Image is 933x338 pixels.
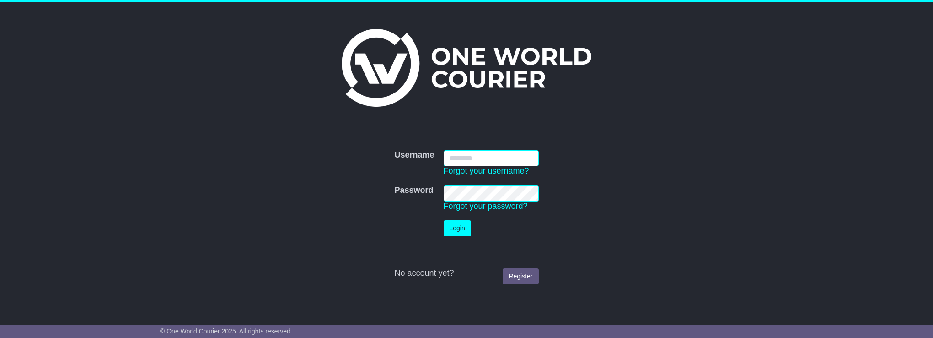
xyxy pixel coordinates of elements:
[503,268,538,284] a: Register
[394,268,538,278] div: No account yet?
[160,327,292,335] span: © One World Courier 2025. All rights reserved.
[444,220,471,236] button: Login
[444,166,529,175] a: Forgot your username?
[394,185,433,196] label: Password
[444,202,528,211] a: Forgot your password?
[342,29,591,107] img: One World
[394,150,434,160] label: Username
